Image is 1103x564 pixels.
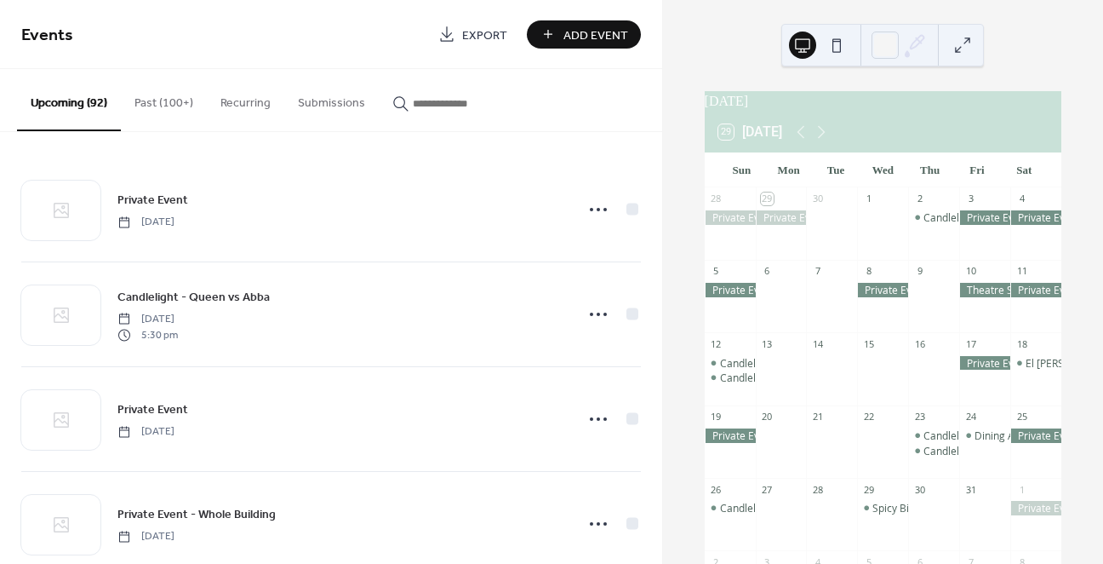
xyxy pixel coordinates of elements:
div: Dining Among the Spirits [959,429,1010,443]
div: 6 [761,265,774,278]
div: 5 [710,265,723,278]
a: Export [426,20,520,49]
div: Private Event [857,283,908,297]
div: Sat [1001,153,1048,187]
div: 10 [964,265,977,278]
div: 14 [811,337,824,350]
div: 29 [862,483,875,496]
span: 5:30 pm [117,327,178,342]
button: Upcoming (92) [17,69,121,131]
div: 28 [811,483,824,496]
div: Candlelight - Queen vs Abba [908,210,959,225]
div: Candlelight - Rings & Dragons [705,356,756,371]
div: 22 [862,411,875,423]
button: Past (100+) [121,69,207,129]
div: Private Event [756,210,807,225]
div: Theatre Show [959,283,1010,297]
div: 11 [1015,265,1028,278]
div: 21 [811,411,824,423]
div: 13 [761,337,774,350]
div: Private Event [959,210,1010,225]
a: Private Event [117,400,188,419]
div: Private Event - Whole Building [1010,210,1061,225]
div: 27 [761,483,774,496]
div: 15 [862,337,875,350]
div: Dining Among the Spirits [974,429,1092,443]
div: Spicy Bingo [872,501,927,515]
div: 20 [761,411,774,423]
span: Private Event [117,192,188,210]
div: [DATE] [705,91,1061,112]
div: 1 [862,193,875,205]
div: 25 [1015,411,1028,423]
span: [DATE] [117,529,174,544]
div: 29 [761,193,774,205]
div: El Aguila Descalza en Clase Mela [1010,356,1061,371]
div: Candlelight - Fleetwood Mac [720,371,854,385]
div: Tue [812,153,859,187]
div: Mon [765,153,812,187]
div: Private Event [705,210,756,225]
div: 24 [964,411,977,423]
div: 8 [862,265,875,278]
a: Private Event - Whole Building [117,504,276,524]
button: 29[DATE] [712,120,788,144]
div: 7 [811,265,824,278]
div: 28 [710,193,723,205]
div: Sun [718,153,765,187]
div: 18 [1015,337,1028,350]
span: [DATE] [117,424,174,440]
div: 9 [913,265,926,278]
div: 19 [710,411,723,423]
div: Private Event - Whole Building [1010,283,1061,297]
span: [DATE] [117,312,178,327]
div: 31 [964,483,977,496]
div: Private Event [705,429,756,443]
span: Add Event [563,26,628,44]
a: Candlelight - Queen vs Abba [117,287,270,307]
div: 26 [710,483,723,496]
button: Add Event [527,20,641,49]
div: 30 [913,483,926,496]
div: Candlelight - Queen vs Abba [923,210,1057,225]
div: 17 [964,337,977,350]
button: Recurring [207,69,284,129]
div: 16 [913,337,926,350]
div: Candlelight - Fleetwood Mac [705,371,756,385]
div: Private Event - Whole Building [1010,429,1061,443]
span: Private Event - Whole Building [117,506,276,524]
span: Candlelight - Queen vs Abba [117,289,270,307]
div: Private Event [959,356,1010,371]
div: Private Event [1010,501,1061,515]
div: 2 [913,193,926,205]
div: 4 [1015,193,1028,205]
span: Export [462,26,507,44]
div: Candlelight - [PERSON_NAME] [923,429,1066,443]
span: [DATE] [117,215,174,230]
div: Wed [860,153,906,187]
div: Private Event [705,283,756,297]
div: Candlelight - A Haunted Evening of Halloween Classics [705,501,756,515]
div: 30 [811,193,824,205]
span: Events [21,19,73,52]
div: Thu [906,153,953,187]
div: Fri [953,153,1000,187]
a: Private Event [117,190,188,210]
div: 23 [913,411,926,423]
div: Spicy Bingo [857,501,908,515]
div: 12 [710,337,723,350]
div: Candlelight - Ed Sheeran and Coldplay [908,444,959,458]
div: Candlelight - A Haunted Evening of [DATE] Classics [720,501,960,515]
button: Submissions [284,69,379,129]
span: Private Event [117,401,188,419]
div: Candlelight - Rings & Dragons [720,356,861,371]
div: 3 [964,193,977,205]
div: 1 [1015,483,1028,496]
div: Candlelight - Adele [908,429,959,443]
